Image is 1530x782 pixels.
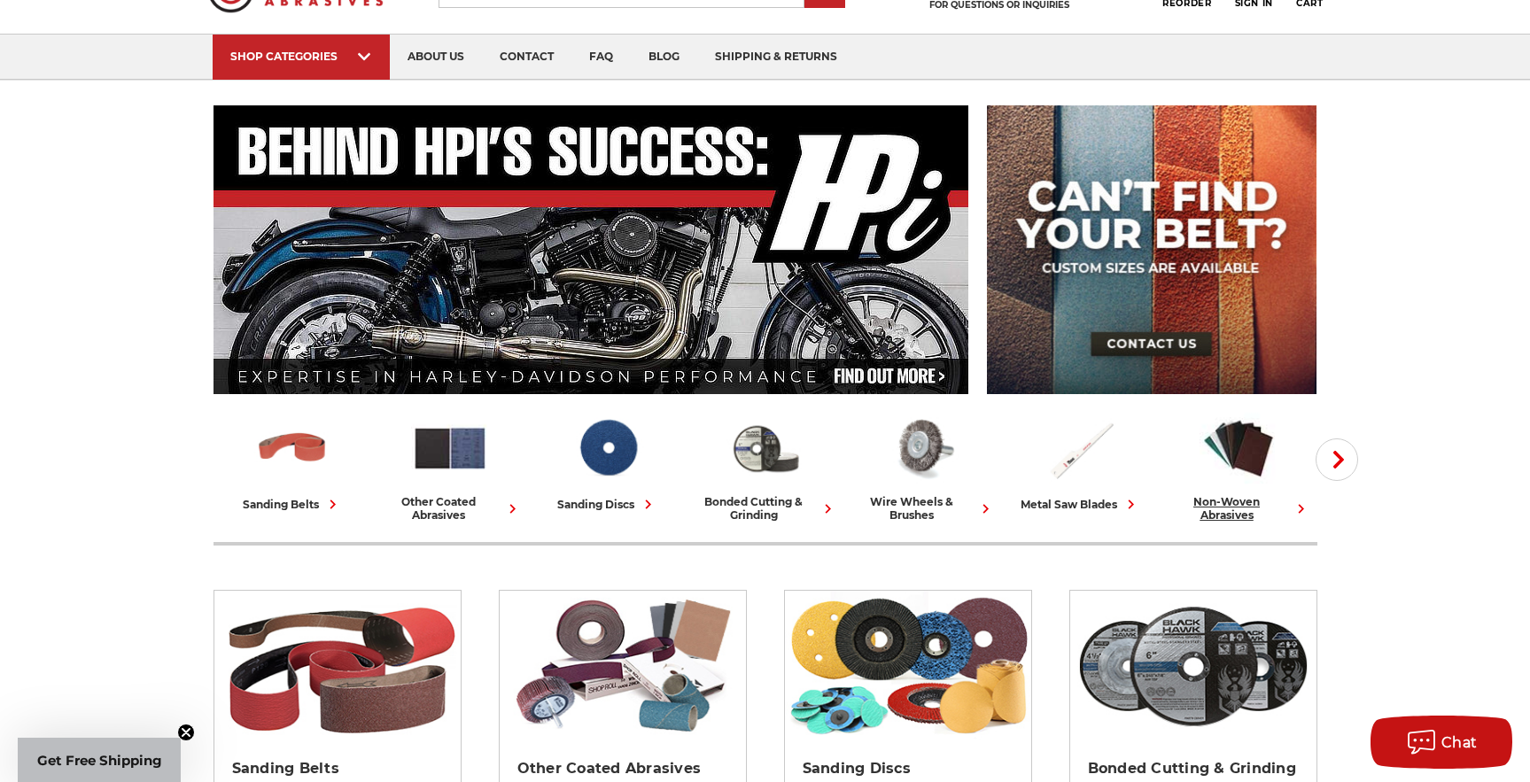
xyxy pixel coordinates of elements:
img: Metal Saw Blades [1042,410,1120,486]
img: Sanding Discs [785,591,1031,741]
img: Non-woven Abrasives [1200,410,1278,486]
div: non-woven abrasives [1167,495,1310,522]
img: Other Coated Abrasives [411,410,489,486]
a: faq [571,35,631,80]
img: Bonded Cutting & Grinding [1070,591,1316,741]
a: sanding discs [536,410,680,514]
img: Sanding Belts [253,410,331,486]
a: bonded cutting & grinding [694,410,837,522]
img: Bonded Cutting & Grinding [726,410,804,486]
a: blog [631,35,697,80]
h2: Sanding Discs [803,760,1014,778]
div: bonded cutting & grinding [694,495,837,522]
a: sanding belts [221,410,364,514]
img: Sanding Discs [569,410,647,486]
img: Sanding Belts [214,591,461,741]
a: wire wheels & brushes [851,410,995,522]
h2: Bonded Cutting & Grinding [1088,760,1299,778]
div: metal saw blades [1021,495,1140,514]
a: shipping & returns [697,35,855,80]
div: sanding discs [557,495,657,514]
div: Get Free ShippingClose teaser [18,738,181,782]
span: Chat [1441,734,1478,751]
h2: Sanding Belts [232,760,443,778]
a: contact [482,35,571,80]
div: sanding belts [243,495,342,514]
span: Get Free Shipping [37,752,162,769]
button: Close teaser [177,724,195,741]
div: SHOP CATEGORIES [230,50,372,63]
button: Next [1316,438,1358,481]
a: about us [390,35,482,80]
button: Chat [1371,716,1512,769]
img: Other Coated Abrasives [500,591,746,741]
a: other coated abrasives [378,410,522,522]
img: Banner for an interview featuring Horsepower Inc who makes Harley performance upgrades featured o... [214,105,969,394]
a: non-woven abrasives [1167,410,1310,522]
div: wire wheels & brushes [851,495,995,522]
img: Wire Wheels & Brushes [884,410,962,486]
a: metal saw blades [1009,410,1153,514]
h2: Other Coated Abrasives [517,760,728,778]
div: other coated abrasives [378,495,522,522]
img: promo banner for custom belts. [987,105,1316,394]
